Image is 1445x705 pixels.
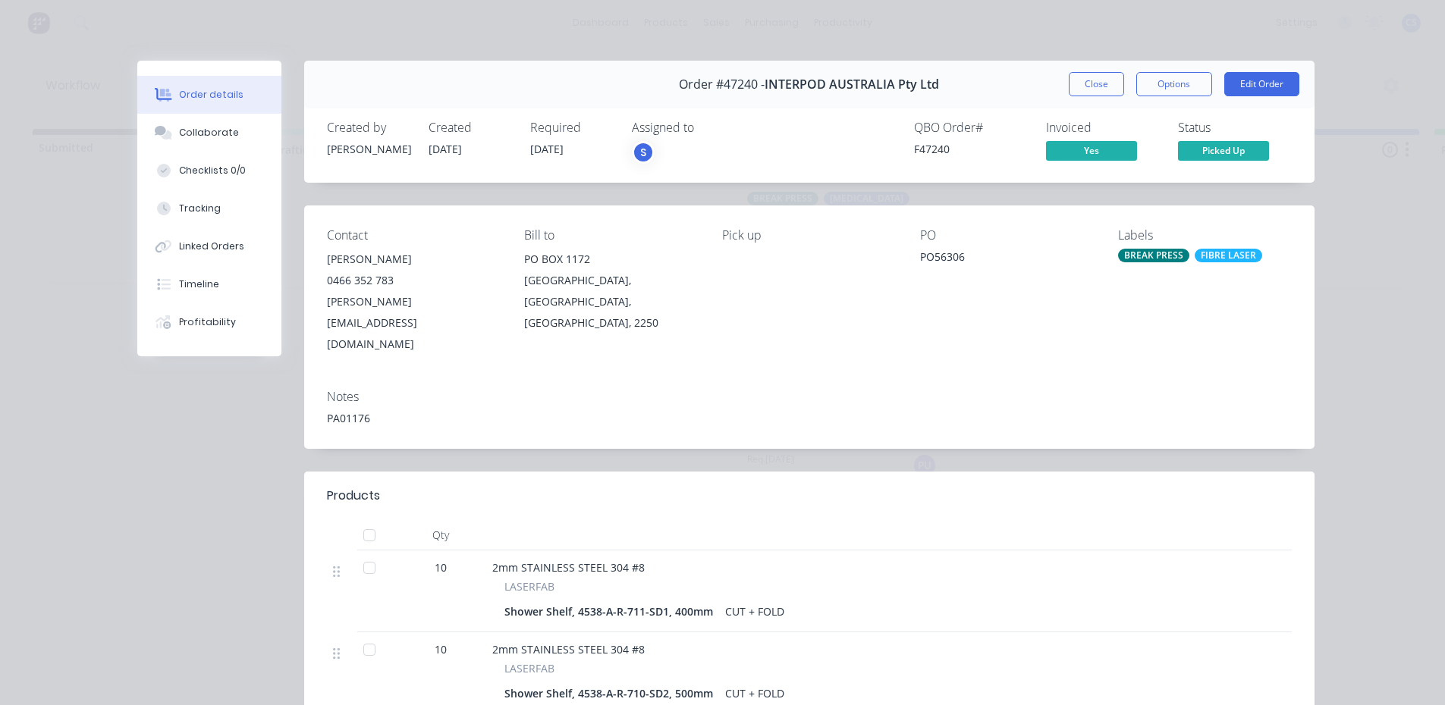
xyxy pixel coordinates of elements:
[719,682,790,704] div: CUT + FOLD
[327,249,501,355] div: [PERSON_NAME]0466 352 783[PERSON_NAME][EMAIL_ADDRESS][DOMAIN_NAME]
[524,249,698,270] div: PO BOX 1172
[914,121,1028,135] div: QBO Order #
[137,76,281,114] button: Order details
[492,560,645,575] span: 2mm STAINLESS STEEL 304 #8
[524,249,698,334] div: PO BOX 1172[GEOGRAPHIC_DATA], [GEOGRAPHIC_DATA], [GEOGRAPHIC_DATA], 2250
[137,227,281,265] button: Linked Orders
[920,249,1094,270] div: PO56306
[632,141,655,164] button: S
[179,126,239,139] div: Collaborate
[1224,72,1299,96] button: Edit Order
[504,682,719,704] div: Shower Shelf, 4538-A-R-710-SD2, 500mm
[504,660,554,676] span: LASERFAB
[137,190,281,227] button: Tracking
[524,228,698,243] div: Bill to
[914,141,1028,157] div: F47240
[429,142,462,156] span: [DATE]
[530,121,614,135] div: Required
[765,77,939,92] span: INTERPOD AUSTRALIA Pty Ltd
[179,202,221,215] div: Tracking
[327,270,501,291] div: 0466 352 783
[179,88,243,102] div: Order details
[435,641,447,657] span: 10
[327,249,501,270] div: [PERSON_NAME]
[179,277,219,291] div: Timeline
[327,291,501,355] div: [PERSON_NAME][EMAIL_ADDRESS][DOMAIN_NAME]
[1118,249,1189,262] div: BREAK PRESS
[504,578,554,594] span: LASERFAB
[504,600,719,622] div: Shower Shelf, 4538-A-R-711-SD1, 400mm
[1136,72,1212,96] button: Options
[435,559,447,575] span: 10
[1178,141,1269,164] button: Picked Up
[327,228,501,243] div: Contact
[395,520,486,550] div: Qty
[327,410,1292,426] div: PA01176
[179,240,244,253] div: Linked Orders
[1046,141,1137,160] span: Yes
[137,265,281,303] button: Timeline
[327,390,1292,404] div: Notes
[530,142,564,156] span: [DATE]
[492,642,645,656] span: 2mm STAINLESS STEEL 304 #8
[327,487,380,505] div: Products
[1118,228,1292,243] div: Labels
[137,114,281,152] button: Collaborate
[179,315,236,329] div: Profitability
[524,270,698,334] div: [GEOGRAPHIC_DATA], [GEOGRAPHIC_DATA], [GEOGRAPHIC_DATA], 2250
[1178,121,1292,135] div: Status
[429,121,512,135] div: Created
[1178,141,1269,160] span: Picked Up
[632,121,784,135] div: Assigned to
[722,228,896,243] div: Pick up
[137,152,281,190] button: Checklists 0/0
[327,141,410,157] div: [PERSON_NAME]
[1046,121,1160,135] div: Invoiced
[679,77,765,92] span: Order #47240 -
[1195,249,1262,262] div: FIBRE LASER
[137,303,281,341] button: Profitability
[327,121,410,135] div: Created by
[719,600,790,622] div: CUT + FOLD
[920,228,1094,243] div: PO
[179,164,246,177] div: Checklists 0/0
[1069,72,1124,96] button: Close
